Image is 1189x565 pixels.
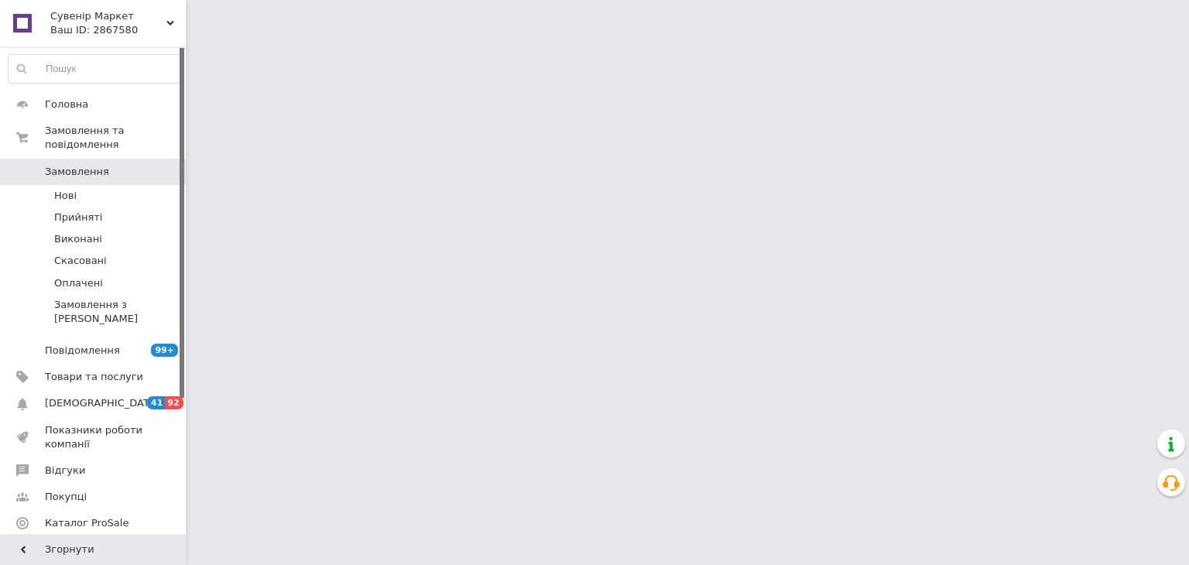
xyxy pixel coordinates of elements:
div: Ваш ID: 2867580 [50,23,186,37]
span: 41 [147,396,165,409]
span: Головна [45,98,88,111]
span: Відгуки [45,464,85,478]
span: Показники роботи компанії [45,423,143,451]
span: Замовлення та повідомлення [45,124,186,152]
span: Скасовані [54,254,107,268]
span: Замовлення з [PERSON_NAME] [54,298,181,326]
span: Оплачені [54,276,103,290]
span: Сувенір Маркет [50,9,166,23]
span: 92 [165,396,183,409]
span: Покупці [45,490,87,504]
span: Прийняті [54,211,102,224]
span: [DEMOGRAPHIC_DATA] [45,396,159,410]
span: Товари та послуги [45,370,143,384]
span: Повідомлення [45,344,120,358]
span: Каталог ProSale [45,516,128,530]
span: Нові [54,189,77,203]
span: 99+ [151,344,178,357]
span: Замовлення [45,165,109,179]
input: Пошук [9,55,182,83]
span: Виконані [54,232,102,246]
